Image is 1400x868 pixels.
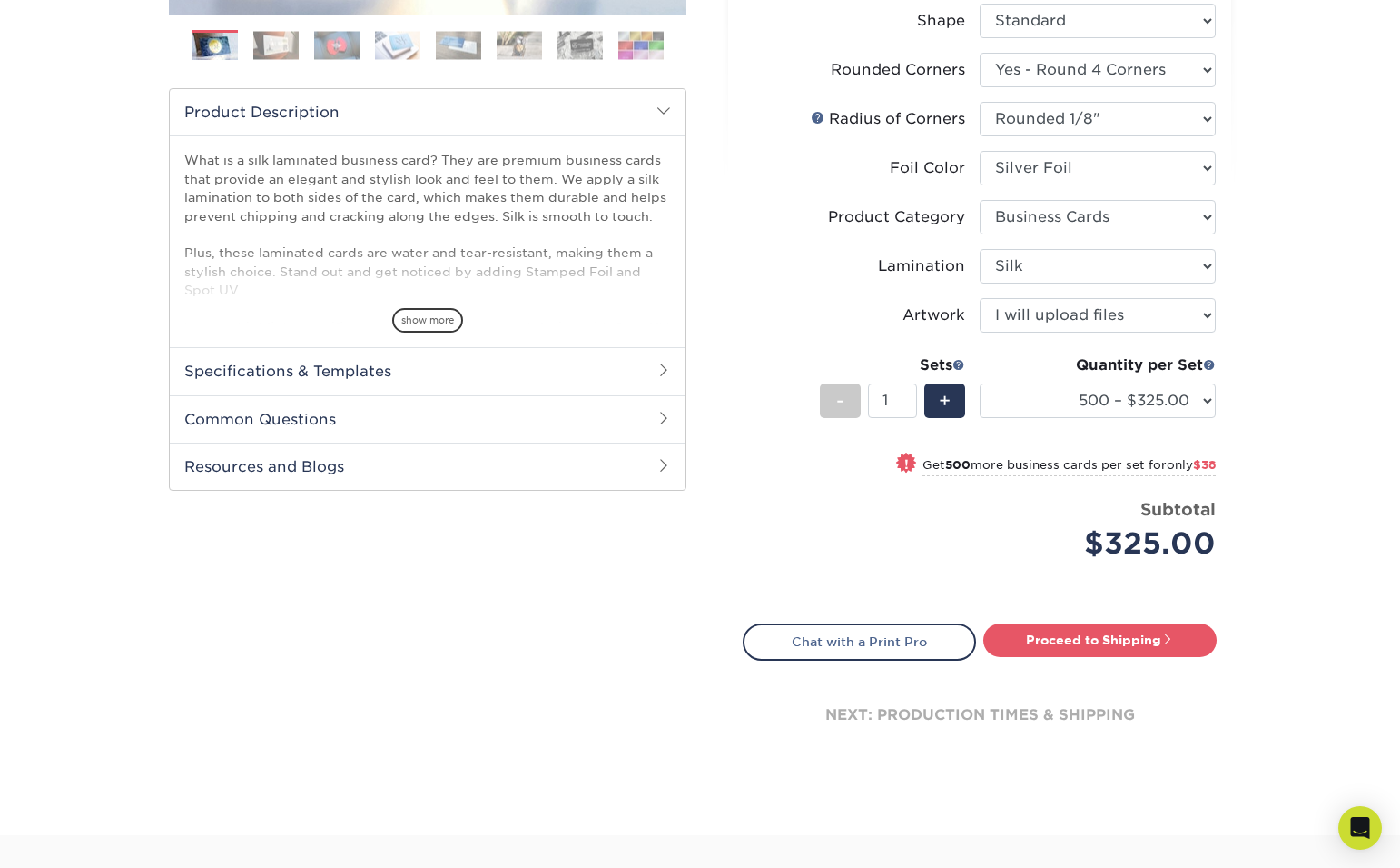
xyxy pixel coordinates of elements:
h2: Product Description [170,89,685,135]
span: - [836,387,844,414]
div: Lamination [878,255,965,277]
img: Business Cards 06 [497,31,542,59]
p: What is a silk laminated business card? They are premium business cards that provide an elegant a... [184,151,671,447]
div: Open Intercom Messenger [1338,806,1382,850]
img: Business Cards 07 [557,31,603,59]
div: next: production times & shipping [743,661,1217,770]
img: Business Cards 08 [618,31,664,59]
div: Product Category [828,206,965,228]
div: Quantity per Set [980,354,1216,376]
a: Chat with a Print Pro [743,624,976,660]
img: Business Cards 02 [253,31,299,59]
div: Shape [917,10,965,32]
span: ! [904,454,909,474]
span: only [1167,458,1216,472]
span: + [939,387,951,414]
div: Rounded Corners [831,59,965,81]
span: $38 [1193,458,1216,472]
div: Artwork [902,304,965,326]
a: Proceed to Shipping [983,624,1217,656]
img: Business Cards 01 [192,24,238,69]
strong: Subtotal [1140,499,1216,519]
div: $325.00 [993,522,1216,565]
img: Business Cards 05 [436,31,481,59]
div: Radius of Corners [811,108,965,130]
small: Get more business cards per set for [922,458,1216,476]
h2: Common Questions [170,395,685,443]
div: Foil Color [890,157,965,179]
img: Business Cards 04 [375,31,420,59]
strong: 500 [945,458,971,472]
div: Sets [820,354,965,376]
h2: Specifications & Templates [170,347,685,394]
span: show more [392,308,463,333]
img: Business Cards 03 [314,31,360,59]
h2: Resources and Blogs [170,443,685,490]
